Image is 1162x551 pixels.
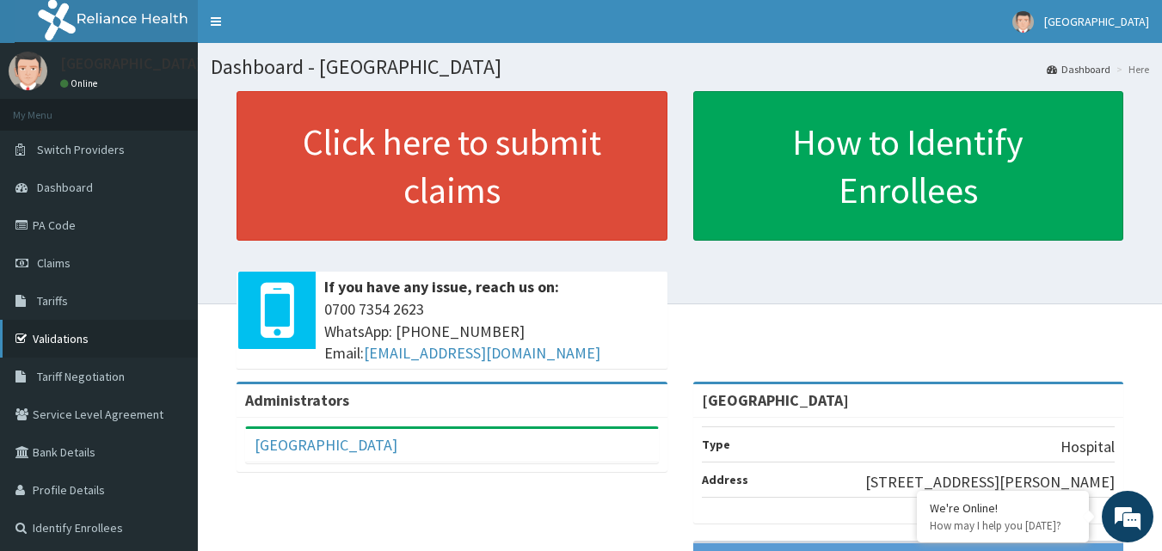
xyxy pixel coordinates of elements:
div: We're Online! [930,500,1076,516]
img: User Image [9,52,47,90]
a: How to Identify Enrollees [693,91,1124,241]
span: Claims [37,255,71,271]
img: d_794563401_company_1708531726252_794563401 [32,86,70,129]
a: [GEOGRAPHIC_DATA] [255,435,397,455]
span: Tariff Negotiation [37,369,125,384]
span: We're online! [100,166,237,340]
b: If you have any issue, reach us on: [324,277,559,297]
img: User Image [1012,11,1034,33]
li: Here [1112,62,1149,77]
span: Switch Providers [37,142,125,157]
p: [STREET_ADDRESS][PERSON_NAME] [865,471,1115,493]
a: Online [60,77,101,89]
a: [EMAIL_ADDRESS][DOMAIN_NAME] [364,343,600,363]
div: Chat with us now [89,96,289,119]
span: Dashboard [37,180,93,195]
b: Administrators [245,390,349,410]
a: Click here to submit claims [237,91,667,241]
b: Address [702,472,748,487]
a: Dashboard [1047,62,1110,77]
div: Minimize live chat window [282,9,323,50]
h1: Dashboard - [GEOGRAPHIC_DATA] [211,56,1149,78]
p: [GEOGRAPHIC_DATA] [60,56,202,71]
textarea: Type your message and hit 'Enter' [9,368,328,428]
span: [GEOGRAPHIC_DATA] [1044,14,1149,29]
span: Tariffs [37,293,68,309]
span: 0700 7354 2623 WhatsApp: [PHONE_NUMBER] Email: [324,298,659,364]
b: Type [702,437,730,452]
p: Hospital [1061,436,1115,458]
p: How may I help you today? [930,518,1076,533]
strong: [GEOGRAPHIC_DATA] [702,390,849,410]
